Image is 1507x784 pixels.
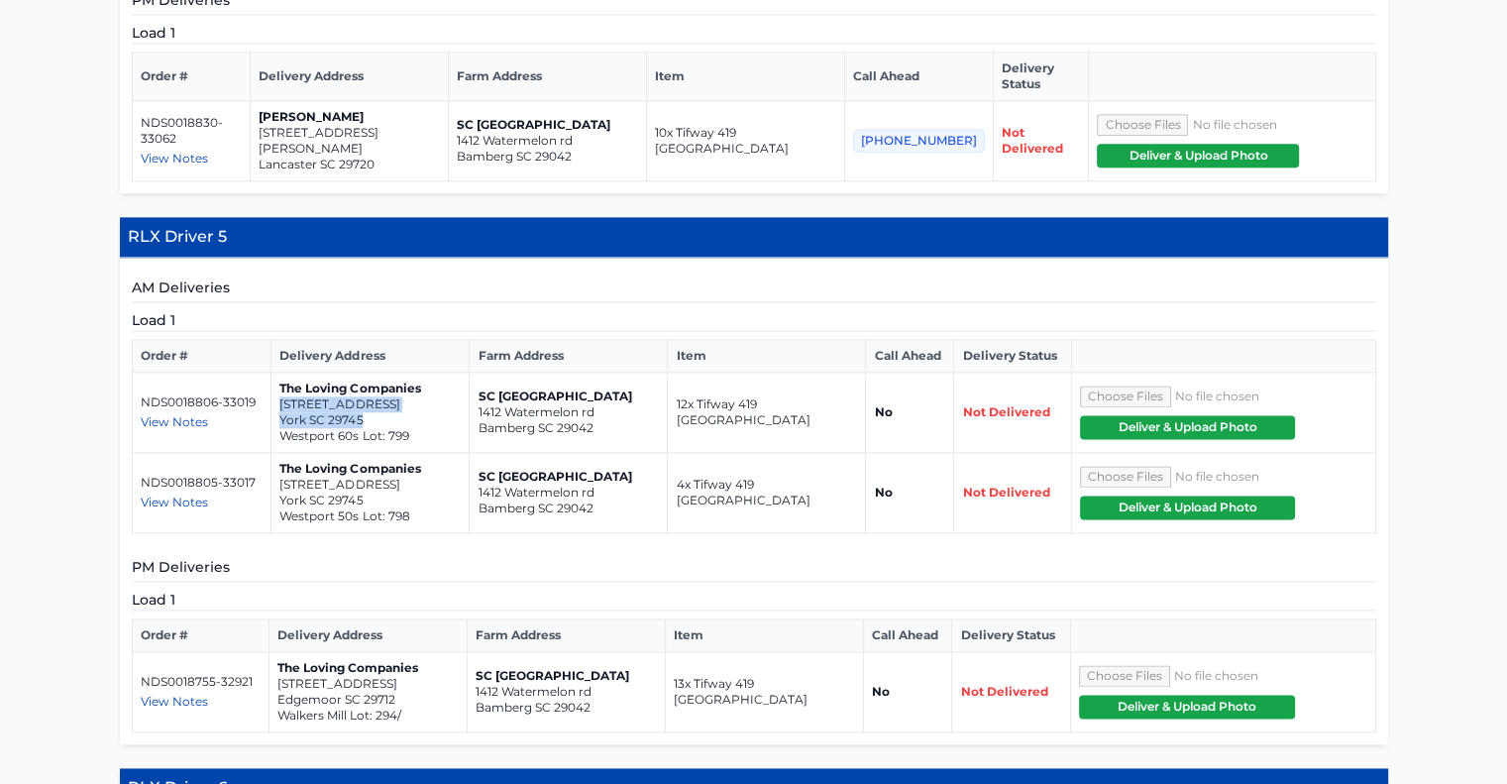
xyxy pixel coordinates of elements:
[279,508,461,524] p: Westport 50s Lot: 798
[960,684,1047,699] span: Not Delivered
[132,590,1376,611] h5: Load 1
[271,340,470,373] th: Delivery Address
[872,684,890,699] strong: No
[259,157,440,172] p: Lancaster SC 29720
[952,619,1070,652] th: Delivery Status
[250,53,448,101] th: Delivery Address
[457,149,638,165] p: Bamberg SC 29042
[141,495,208,509] span: View Notes
[476,668,657,684] p: SC [GEOGRAPHIC_DATA]
[478,485,659,501] p: 1412 Watermelon rd
[277,660,459,676] p: The Loving Companies
[993,53,1089,101] th: Delivery Status
[476,684,657,700] p: 1412 Watermelon rd
[478,501,659,516] p: Bamberg SC 29042
[279,461,461,477] p: The Loving Companies
[665,619,863,652] th: Item
[279,396,461,412] p: [STREET_ADDRESS]
[132,619,269,652] th: Order #
[141,674,261,690] p: NDS0018755-32921
[646,101,844,181] td: 10x Tifway 419 [GEOGRAPHIC_DATA]
[478,404,659,420] p: 1412 Watermelon rd
[279,381,461,396] p: The Loving Companies
[141,475,264,491] p: NDS0018805-33017
[259,125,440,157] p: [STREET_ADDRESS][PERSON_NAME]
[141,394,264,410] p: NDS0018806-33019
[141,115,242,147] p: NDS0018830-33062
[277,692,459,708] p: Edgemoor SC 29712
[1079,695,1295,719] button: Deliver & Upload Photo
[874,485,892,500] strong: No
[141,694,208,709] span: View Notes
[962,485,1049,500] span: Not Delivered
[132,340,271,373] th: Order #
[470,340,668,373] th: Farm Address
[844,53,993,101] th: Call Ahead
[962,404,1049,419] span: Not Delivered
[665,652,863,732] td: 13x Tifway 419 [GEOGRAPHIC_DATA]
[269,619,467,652] th: Delivery Address
[132,557,1376,582] h5: PM Deliveries
[668,340,866,373] th: Item
[476,700,657,716] p: Bamberg SC 29042
[277,708,459,724] p: Walkers Mill Lot: 294/
[1002,125,1063,156] span: Not Delivered
[874,404,892,419] strong: No
[279,412,461,428] p: York SC 29745
[132,23,1376,44] h5: Load 1
[668,453,866,533] td: 4x Tifway 419 [GEOGRAPHIC_DATA]
[478,469,659,485] p: SC [GEOGRAPHIC_DATA]
[954,340,1072,373] th: Delivery Status
[1080,496,1295,519] button: Deliver & Upload Photo
[1097,144,1299,168] button: Deliver & Upload Photo
[279,477,461,493] p: [STREET_ADDRESS]
[478,420,659,436] p: Bamberg SC 29042
[132,310,1376,331] h5: Load 1
[141,151,208,166] span: View Notes
[120,217,1388,258] h4: RLX Driver 5
[132,278,1376,302] h5: AM Deliveries
[457,133,638,149] p: 1412 Watermelon rd
[668,373,866,453] td: 12x Tifway 419 [GEOGRAPHIC_DATA]
[259,109,440,125] p: [PERSON_NAME]
[141,414,208,429] span: View Notes
[853,129,985,153] span: [PHONE_NUMBER]
[279,493,461,508] p: York SC 29745
[132,53,250,101] th: Order #
[866,340,954,373] th: Call Ahead
[1080,415,1295,439] button: Deliver & Upload Photo
[448,53,646,101] th: Farm Address
[467,619,665,652] th: Farm Address
[863,619,951,652] th: Call Ahead
[279,428,461,444] p: Westport 60s Lot: 799
[478,389,659,404] p: SC [GEOGRAPHIC_DATA]
[277,676,459,692] p: [STREET_ADDRESS]
[646,53,844,101] th: Item
[457,117,638,133] p: SC [GEOGRAPHIC_DATA]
